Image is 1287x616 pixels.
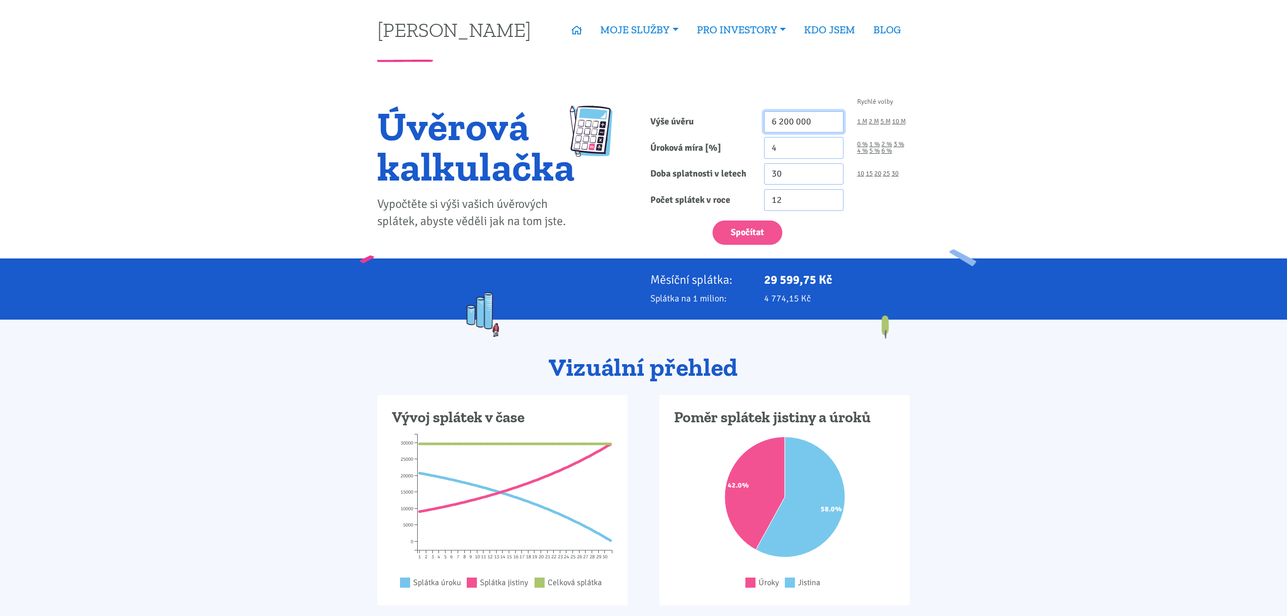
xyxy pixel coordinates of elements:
[883,170,890,177] a: 25
[551,554,556,560] tspan: 22
[481,554,486,560] tspan: 11
[713,221,782,245] button: Spočítat
[795,18,864,41] a: KDO JSEM
[411,539,413,545] tspan: 0
[401,473,413,479] tspan: 20000
[864,18,910,41] a: BLOG
[591,18,687,41] a: MOJE SLUŽBY
[764,273,910,287] p: 29 599,75 Kč
[425,554,427,560] tspan: 2
[892,170,899,177] a: 30
[392,408,613,427] h3: Vývoj splátek v čase
[644,163,758,185] label: Doba splatnosti v letech
[564,554,569,560] tspan: 24
[526,554,531,560] tspan: 18
[457,554,459,560] tspan: 7
[401,440,413,446] tspan: 30000
[500,554,505,560] tspan: 14
[674,408,895,427] h3: Poměr splátek jistiny a úroků
[866,170,873,177] a: 15
[513,554,518,560] tspan: 16
[583,554,588,560] tspan: 27
[401,489,413,495] tspan: 15000
[431,554,434,560] tspan: 3
[539,554,544,560] tspan: 20
[869,148,880,154] a: 5 %
[418,554,421,560] tspan: 1
[377,354,910,381] h2: Vizuální přehled
[688,18,795,41] a: PRO INVESTORY
[401,456,413,462] tspan: 25000
[450,554,453,560] tspan: 6
[437,554,440,560] tspan: 4
[881,148,892,154] a: 6 %
[869,141,880,148] a: 1 %
[463,554,466,560] tspan: 8
[577,554,582,560] tspan: 26
[487,554,493,560] tspan: 12
[377,196,575,230] p: Vypočtěte si výši vašich úvěrových splátek, abyste věděli jak na tom jste.
[650,291,750,305] p: Splátka na 1 milion:
[469,554,472,560] tspan: 9
[857,170,864,177] a: 10
[644,189,758,211] label: Počet splátek v roce
[881,141,892,148] a: 2 %
[532,554,537,560] tspan: 19
[602,554,607,560] tspan: 30
[596,554,601,560] tspan: 29
[644,111,758,133] label: Výše úvěru
[644,137,758,159] label: Úroková míra [%]
[857,148,868,154] a: 4 %
[545,554,550,560] tspan: 21
[475,554,480,560] tspan: 10
[590,554,595,560] tspan: 28
[857,141,868,148] a: 0 %
[894,141,904,148] a: 3 %
[403,522,413,528] tspan: 5000
[507,554,512,560] tspan: 15
[874,170,881,177] a: 20
[857,118,867,125] a: 1 M
[880,118,891,125] a: 5 M
[650,273,750,287] p: Měsíční splátka:
[892,118,906,125] a: 10 M
[444,554,447,560] tspan: 5
[764,291,910,305] p: 4 774,15 Kč
[570,554,575,560] tspan: 25
[519,554,524,560] tspan: 17
[401,506,413,512] tspan: 10000
[857,99,893,105] span: Rychlé volby
[494,554,499,560] tspan: 13
[869,118,879,125] a: 2 M
[558,554,563,560] tspan: 23
[377,106,575,187] h1: Úvěrová kalkulačka
[377,20,531,39] a: [PERSON_NAME]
